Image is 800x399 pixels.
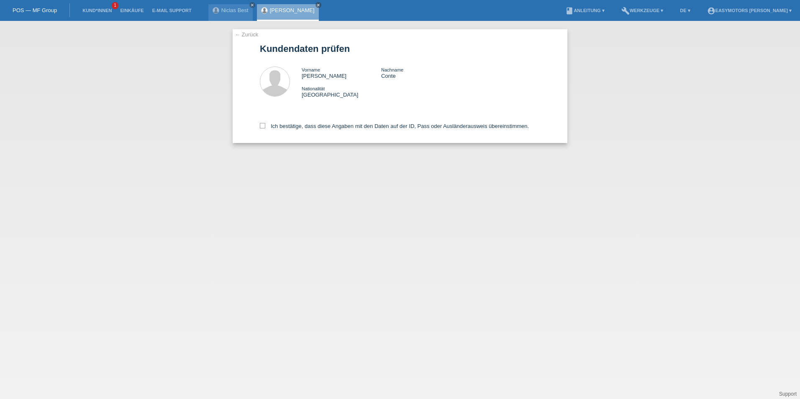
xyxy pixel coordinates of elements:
[235,31,258,38] a: ← Zurück
[302,86,325,91] span: Nationalität
[249,2,255,8] a: close
[707,7,715,15] i: account_circle
[13,7,57,13] a: POS — MF Group
[316,3,321,7] i: close
[381,67,403,72] span: Nachname
[381,66,461,79] div: Conte
[260,123,529,129] label: Ich bestätige, dass diese Angaben mit den Daten auf der ID, Pass oder Ausländerausweis übereinsti...
[703,8,796,13] a: account_circleEasymotors [PERSON_NAME] ▾
[561,8,608,13] a: bookAnleitung ▾
[676,8,694,13] a: DE ▾
[302,66,381,79] div: [PERSON_NAME]
[565,7,574,15] i: book
[302,85,381,98] div: [GEOGRAPHIC_DATA]
[260,43,540,54] h1: Kundendaten prüfen
[148,8,196,13] a: E-Mail Support
[78,8,116,13] a: Kund*innen
[621,7,630,15] i: build
[250,3,254,7] i: close
[315,2,321,8] a: close
[617,8,668,13] a: buildWerkzeuge ▾
[116,8,148,13] a: Einkäufe
[221,7,249,13] a: Niclas Best
[779,391,797,397] a: Support
[270,7,315,13] a: [PERSON_NAME]
[112,2,118,9] span: 1
[302,67,320,72] span: Vorname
